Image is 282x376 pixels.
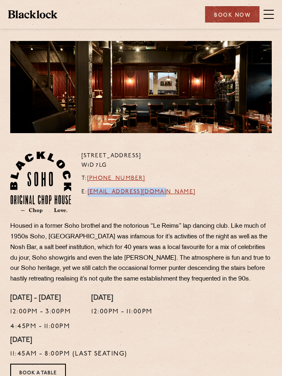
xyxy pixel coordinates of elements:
p: 4:45pm - 11:00pm [10,322,71,332]
h4: [DATE] [10,336,127,345]
div: Book Now [205,6,259,23]
img: BL_Textured_Logo-footer-cropped.svg [8,10,57,18]
p: [STREET_ADDRESS] W1D 7LG [81,152,196,170]
img: Soho-stamp-default.svg [10,152,71,213]
h4: [DATE] [91,294,153,303]
a: [EMAIL_ADDRESS][DOMAIN_NAME] [88,189,196,195]
a: [PHONE_NUMBER] [87,175,145,181]
p: T: [81,174,196,183]
h4: [DATE] - [DATE] [10,294,71,303]
p: 12:00pm - 11:00pm [91,307,153,317]
p: 11:45am - 8:00pm (Last seating) [10,349,127,360]
p: Housed in a former Soho brothel and the notorious “Le Reims” lap dancing club. Like much of 1950s... [10,221,272,285]
p: 12:00pm - 3:00pm [10,307,71,317]
p: E: [81,188,196,197]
